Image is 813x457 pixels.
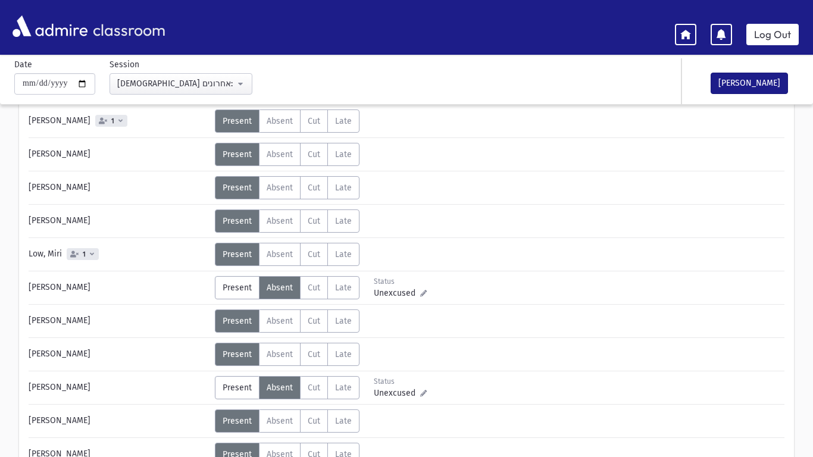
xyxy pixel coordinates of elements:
[308,149,320,159] span: Cut
[215,276,359,299] div: AttTypes
[308,349,320,359] span: Cut
[23,109,215,133] div: [PERSON_NAME]
[374,287,420,299] span: Unexcused
[110,58,139,71] label: Session
[223,383,252,393] span: Present
[80,251,88,258] span: 1
[215,243,359,266] div: AttTypes
[223,116,252,126] span: Present
[109,117,117,125] span: 1
[335,383,352,393] span: Late
[215,209,359,233] div: AttTypes
[267,416,293,426] span: Absent
[90,11,165,42] span: classroom
[267,349,293,359] span: Absent
[374,387,420,399] span: Unexcused
[23,343,215,366] div: [PERSON_NAME]
[374,276,427,287] div: Status
[308,183,320,193] span: Cut
[23,409,215,433] div: [PERSON_NAME]
[335,349,352,359] span: Late
[267,283,293,293] span: Absent
[117,77,235,90] div: [DEMOGRAPHIC_DATA] אחרונים: [DEMOGRAPHIC_DATA](10:00AM-10:40AM)
[308,283,320,293] span: Cut
[267,383,293,393] span: Absent
[335,283,352,293] span: Late
[223,249,252,259] span: Present
[215,143,359,166] div: AttTypes
[23,243,215,266] div: Low, Miri
[308,316,320,326] span: Cut
[23,143,215,166] div: [PERSON_NAME]
[267,316,293,326] span: Absent
[267,216,293,226] span: Absent
[335,316,352,326] span: Late
[223,149,252,159] span: Present
[10,12,90,40] img: AdmirePro
[215,176,359,199] div: AttTypes
[23,209,215,233] div: [PERSON_NAME]
[308,116,320,126] span: Cut
[374,376,427,387] div: Status
[711,73,788,94] button: [PERSON_NAME]
[215,309,359,333] div: AttTypes
[223,416,252,426] span: Present
[223,316,252,326] span: Present
[308,383,320,393] span: Cut
[335,116,352,126] span: Late
[746,24,799,45] a: Log Out
[23,176,215,199] div: [PERSON_NAME]
[335,249,352,259] span: Late
[14,58,32,71] label: Date
[215,109,359,133] div: AttTypes
[267,116,293,126] span: Absent
[110,73,252,95] button: 11א-H-נביאים אחרונים: ירמיהו(10:00AM-10:40AM)
[308,249,320,259] span: Cut
[215,409,359,433] div: AttTypes
[215,376,359,399] div: AttTypes
[23,276,215,299] div: [PERSON_NAME]
[335,216,352,226] span: Late
[223,349,252,359] span: Present
[267,149,293,159] span: Absent
[215,343,359,366] div: AttTypes
[308,416,320,426] span: Cut
[223,183,252,193] span: Present
[223,216,252,226] span: Present
[23,309,215,333] div: [PERSON_NAME]
[335,183,352,193] span: Late
[267,249,293,259] span: Absent
[308,216,320,226] span: Cut
[23,376,215,399] div: [PERSON_NAME]
[335,149,352,159] span: Late
[267,183,293,193] span: Absent
[223,283,252,293] span: Present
